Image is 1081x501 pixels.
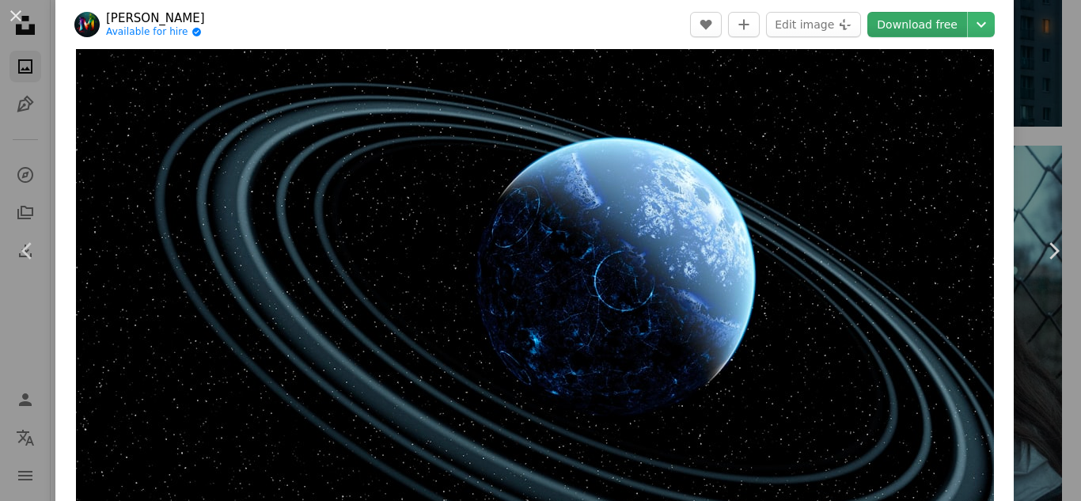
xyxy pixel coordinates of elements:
img: Go to Marek Pavlík's profile [74,12,100,37]
button: Choose download size [968,12,995,37]
button: Like [690,12,722,37]
a: Download free [867,12,967,37]
a: Next [1026,175,1081,327]
a: [PERSON_NAME] [106,10,205,26]
a: Available for hire [106,26,205,39]
button: Add to Collection [728,12,760,37]
button: Edit image [766,12,861,37]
